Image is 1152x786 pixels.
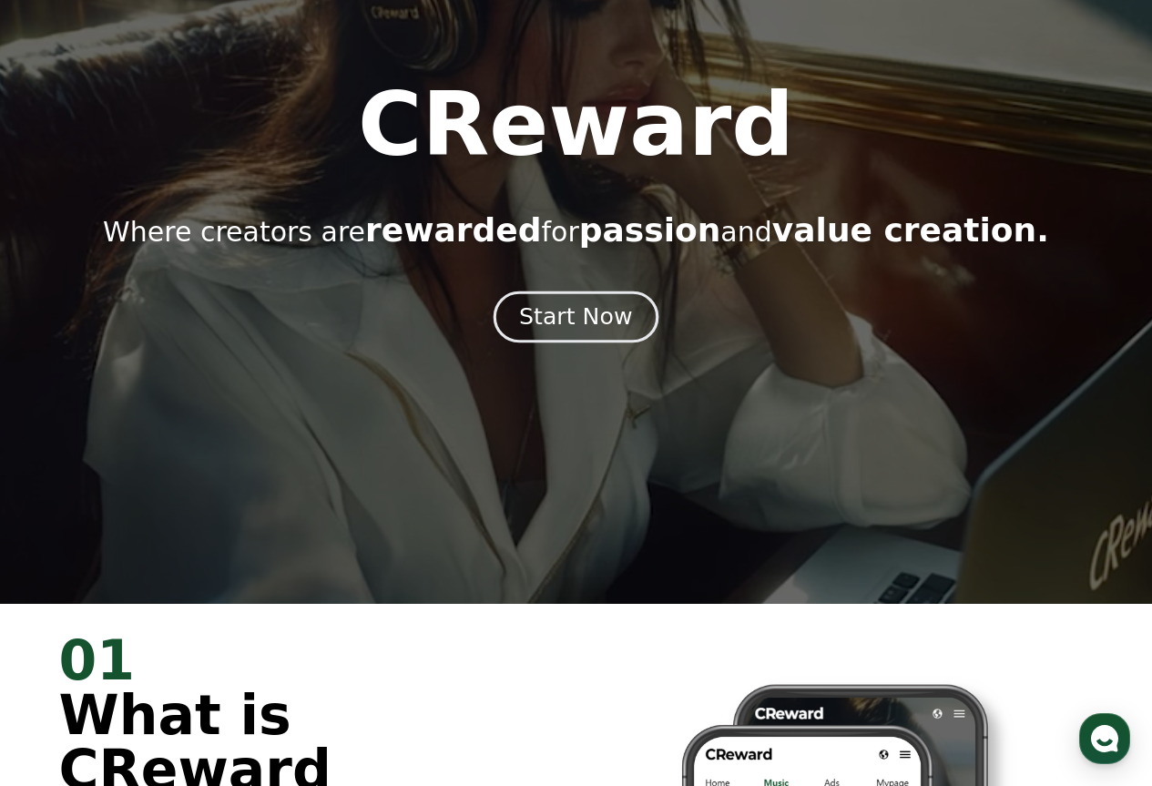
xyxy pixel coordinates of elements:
span: Home [46,605,78,619]
span: value creation. [772,211,1049,249]
span: Messages [151,606,205,620]
a: Messages [120,577,235,623]
div: Start Now [519,301,632,332]
div: 01 [59,633,555,688]
button: Start Now [494,291,658,342]
a: Settings [235,577,350,623]
span: passion [579,211,721,249]
h1: CReward [358,81,794,168]
span: Settings [270,605,314,619]
a: Start Now [497,311,655,328]
span: rewarded [365,211,541,249]
p: Where creators are for and [103,212,1049,249]
a: Home [5,577,120,623]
